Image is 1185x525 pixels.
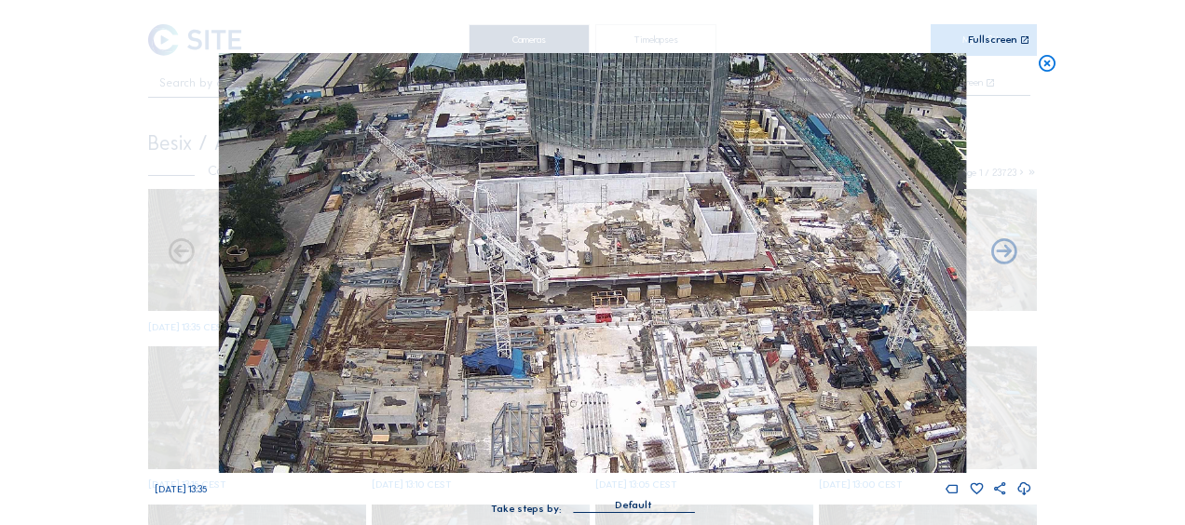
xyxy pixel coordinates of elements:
div: Take steps by: [491,504,562,514]
div: Default [573,497,694,512]
div: Fullscreen [968,34,1017,46]
i: Forward [166,237,197,268]
div: Default [615,497,652,514]
i: Back [988,237,1019,268]
img: Image [219,53,966,473]
span: [DATE] 13:35 [155,483,207,495]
